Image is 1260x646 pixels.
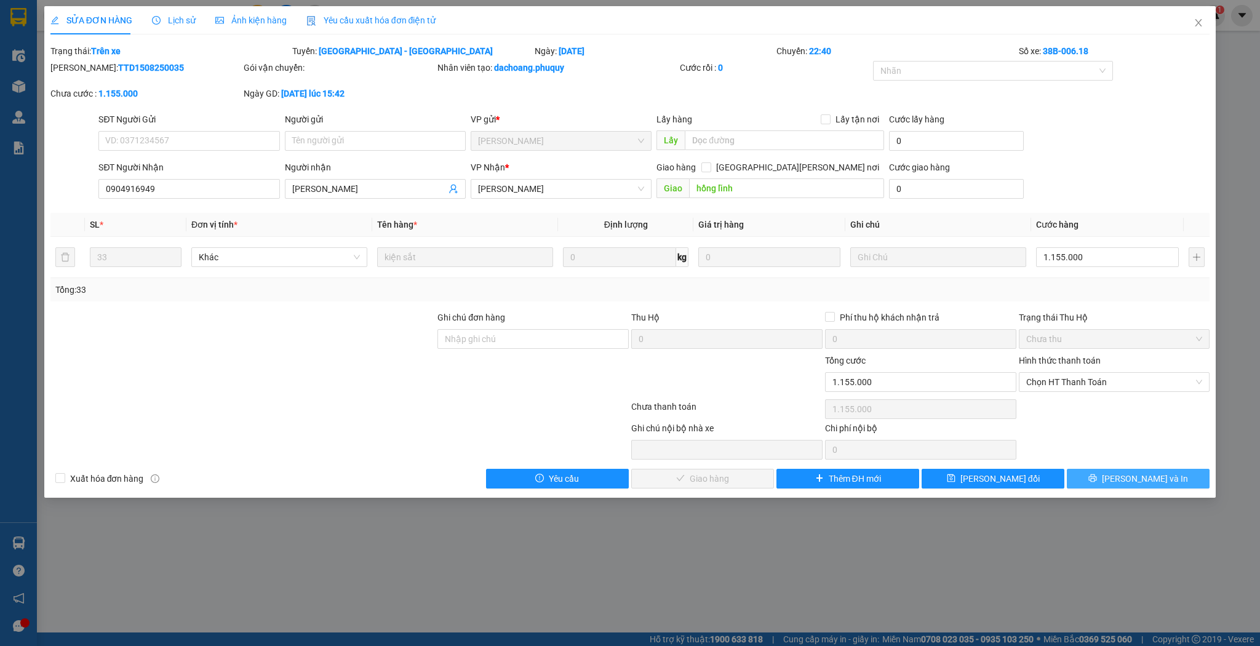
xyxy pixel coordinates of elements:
span: [GEOGRAPHIC_DATA][PERSON_NAME] nơi [711,161,884,174]
img: icon [306,16,316,26]
span: Chọn HT Thanh Toán [1026,373,1203,391]
label: Hình thức thanh toán [1019,356,1101,365]
div: Gói vận chuyển: [244,61,435,74]
div: Người gửi [285,113,466,126]
span: info-circle [151,474,159,483]
input: Ghi Chú [850,247,1026,267]
div: VP gửi [471,113,652,126]
b: 1.155.000 [98,89,138,98]
span: save [947,474,955,484]
span: Lấy hàng [656,114,692,124]
span: Lịch sử [152,15,196,25]
input: Dọc đường [685,130,884,150]
button: checkGiao hàng [631,469,774,488]
b: 0 [718,63,723,73]
span: VP Trần Thủ Độ [478,180,644,198]
span: Khác [199,248,360,266]
span: Thêm ĐH mới [829,472,881,485]
div: [PERSON_NAME]: [50,61,242,74]
b: [DATE] [559,46,584,56]
label: Cước giao hàng [889,162,950,172]
button: printer[PERSON_NAME] và In [1067,469,1210,488]
div: Ghi chú nội bộ nhà xe [631,421,823,440]
button: exclamation-circleYêu cầu [486,469,629,488]
input: Cước giao hàng [889,179,1024,199]
div: Chuyến: [775,44,1017,58]
span: Cước hàng [1036,220,1079,229]
span: Giao [656,178,689,198]
button: save[PERSON_NAME] đổi [922,469,1064,488]
span: picture [215,16,224,25]
input: Dọc đường [689,178,884,198]
span: Thu Hộ [631,313,660,322]
span: close [1194,18,1203,28]
b: [GEOGRAPHIC_DATA] - [GEOGRAPHIC_DATA] [319,46,493,56]
span: Đơn vị tính [191,220,237,229]
span: SỬA ĐƠN HÀNG [50,15,132,25]
input: 0 [698,247,840,267]
div: Ngày GD: [244,87,435,100]
input: Ghi chú đơn hàng [437,329,629,349]
span: edit [50,16,59,25]
span: VP Nhận [471,162,505,172]
span: VP Trần Thủ Độ [478,132,644,150]
span: kg [676,247,688,267]
div: Số xe: [1018,44,1211,58]
div: Nhân viên tạo: [437,61,677,74]
div: SĐT Người Nhận [98,161,279,174]
div: Chưa cước : [50,87,242,100]
span: Lấy tận nơi [831,113,884,126]
span: Giá trị hàng [698,220,744,229]
input: VD: Bàn, Ghế [377,247,553,267]
label: Ghi chú đơn hàng [437,313,505,322]
span: Định lượng [604,220,648,229]
div: Người nhận [285,161,466,174]
button: plus [1189,247,1205,267]
span: Ảnh kiện hàng [215,15,287,25]
button: delete [55,247,75,267]
span: printer [1088,474,1097,484]
div: Tổng: 33 [55,283,487,297]
span: plus [815,474,824,484]
div: Chưa thanh toán [630,400,824,421]
span: Chưa thu [1026,330,1203,348]
b: 22:40 [809,46,831,56]
input: Cước lấy hàng [889,131,1024,151]
span: Tên hàng [377,220,417,229]
div: Tuyến: [291,44,533,58]
span: Giao hàng [656,162,696,172]
span: user-add [449,184,458,194]
span: SL [90,220,100,229]
span: Lấy [656,130,685,150]
label: Cước lấy hàng [889,114,944,124]
b: [DATE] lúc 15:42 [281,89,345,98]
span: [PERSON_NAME] đổi [960,472,1040,485]
span: clock-circle [152,16,161,25]
span: Phí thu hộ khách nhận trả [835,311,944,324]
div: Trạng thái Thu Hộ [1019,311,1210,324]
div: Trạng thái: [49,44,291,58]
button: Close [1181,6,1216,41]
div: SĐT Người Gửi [98,113,279,126]
span: exclamation-circle [535,474,544,484]
b: Trên xe [91,46,121,56]
span: [PERSON_NAME] và In [1102,472,1188,485]
button: plusThêm ĐH mới [776,469,919,488]
b: dachoang.phuquy [494,63,564,73]
div: Chi phí nội bộ [825,421,1016,440]
b: TTD1508250035 [118,63,184,73]
div: Ngày: [533,44,775,58]
span: Yêu cầu [549,472,579,485]
span: Xuất hóa đơn hàng [65,472,149,485]
th: Ghi chú [845,213,1031,237]
b: 38B-006.18 [1043,46,1088,56]
div: Cước rồi : [680,61,871,74]
span: Tổng cước [825,356,866,365]
span: Yêu cầu xuất hóa đơn điện tử [306,15,436,25]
